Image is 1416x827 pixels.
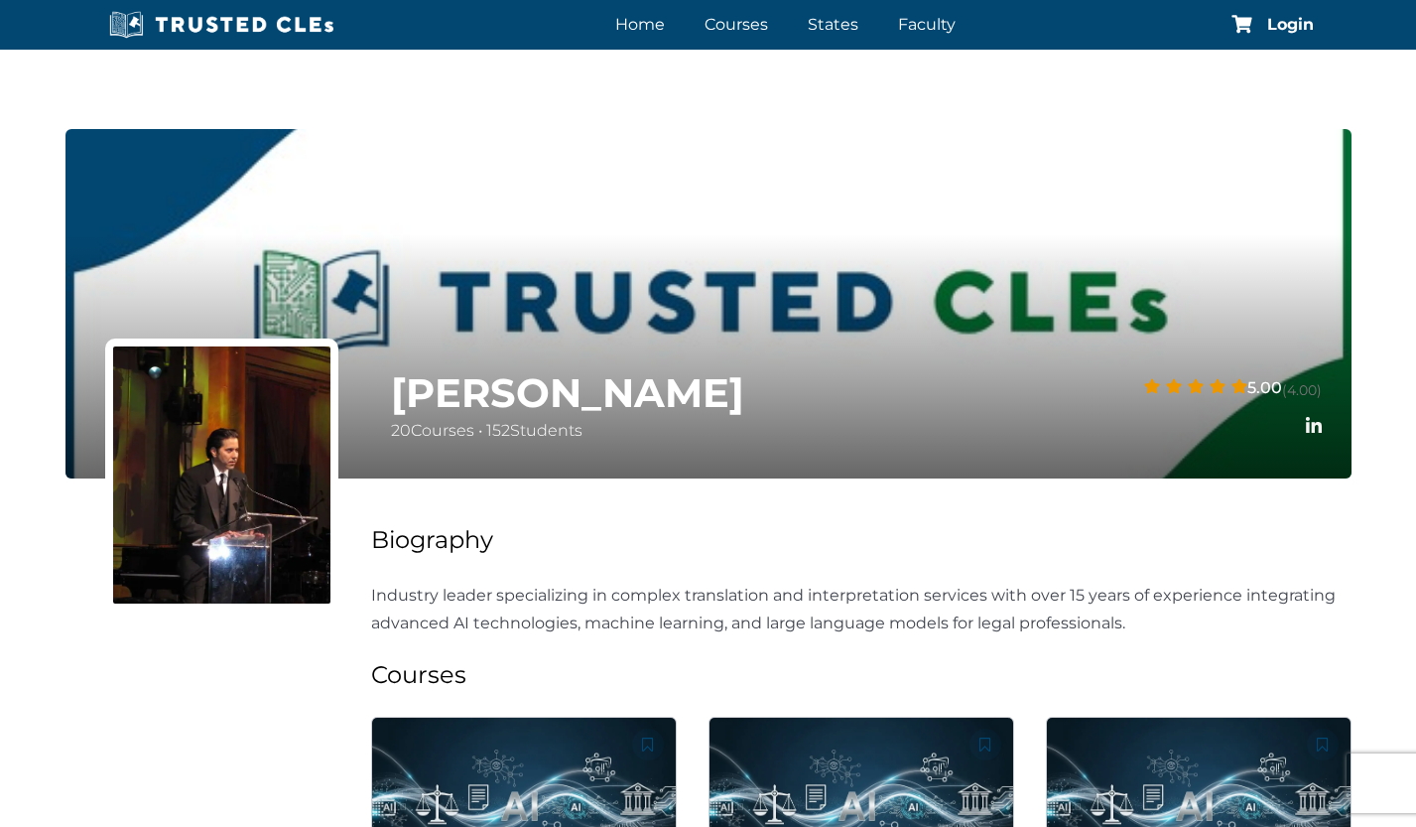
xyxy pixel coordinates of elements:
[391,421,474,440] span: Courses
[478,421,482,440] span: •
[1267,17,1314,33] a: Login
[803,10,863,39] a: States
[1282,379,1322,401] span: (4.00)
[893,10,961,39] a: Faculty
[391,369,744,417] h3: [PERSON_NAME]
[486,421,510,440] span: 152
[486,421,582,440] span: Students
[371,657,1352,693] h3: Courses
[103,10,340,40] img: Trusted CLEs
[610,10,670,39] a: Home
[700,10,773,39] a: Courses
[391,421,411,440] span: 20
[1306,417,1322,433] a: Linkedin
[1247,374,1282,401] span: 5.00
